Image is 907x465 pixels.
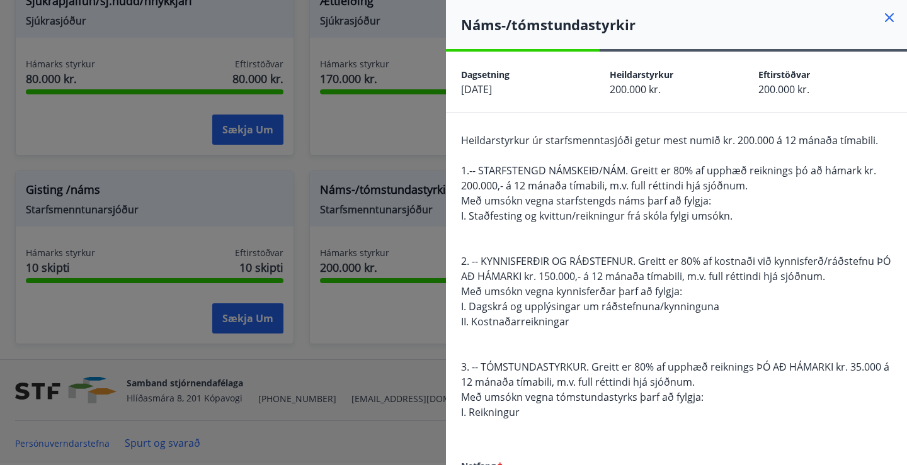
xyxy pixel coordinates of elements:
[610,82,661,96] span: 200.000 kr.
[461,164,876,193] span: 1.-- STARFSTENGD NÁMSKEIÐ/NÁM. Greitt er 80% af upphæð reiknings þó að hámark kr. 200.000,- á 12 ...
[461,82,492,96] span: [DATE]
[461,15,907,34] h4: Náms-/tómstundastyrkir
[758,82,809,96] span: 200.000 kr.
[461,360,889,389] span: 3. -- TÓMSTUNDASTYRKUR. Greitt er 80% af upphæð reiknings ÞÓ AÐ HÁMARKI kr. 35.000 á 12 mánaða tí...
[461,133,878,147] span: Heildarstyrkur úr starfsmenntasjóði getur mest numið kr. 200.000 á 12 mánaða tímabili.
[461,405,520,419] span: I. Reikningur
[461,209,733,223] span: I. Staðfesting og kvittun/reikningur frá skóla fylgi umsókn.
[461,300,719,313] span: I. Dagskrá og upplýsingar um ráðstefnuna/kynninguna
[461,315,569,328] span: II. Kostnaðarreikningar
[461,390,704,404] span: Með umsókn vegna tómstundastyrks þarf að fylgja:
[610,69,673,81] span: Heildarstyrkur
[461,254,891,283] span: 2. -- KYNNISFERÐIR OG RÁÐSTEFNUR. Greitt er 80% af kostnaði við kynnisferð/ráðstefnu ÞÓ AÐ HÁMARK...
[758,69,810,81] span: Eftirstöðvar
[461,194,711,208] span: Með umsókn vegna starfstengds náms þarf að fylgja:
[461,69,510,81] span: Dagsetning
[461,284,682,298] span: Með umsókn vegna kynnisferðar þarf að fylgja:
